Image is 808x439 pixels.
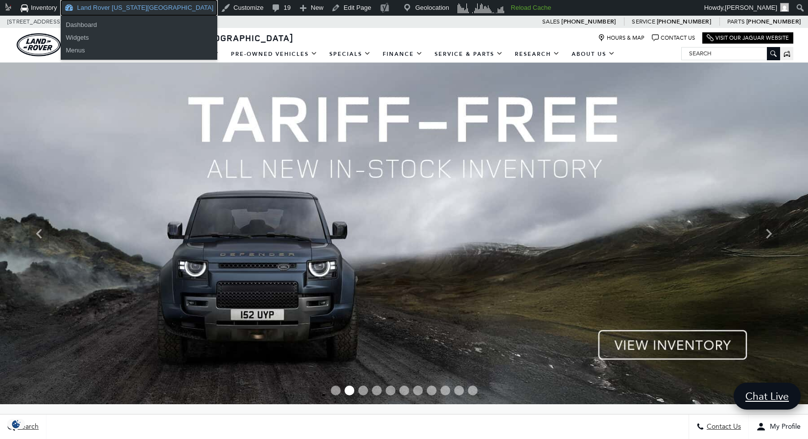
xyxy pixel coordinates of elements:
strong: Reload Cache [511,4,551,11]
button: Open user profile menu [749,415,808,439]
a: Service & Parts [429,46,509,63]
a: Research [509,46,566,63]
span: Chat Live [740,390,794,403]
a: Finance [377,46,429,63]
span: Service [632,18,655,25]
a: About Us [566,46,621,63]
a: Hours & Map [598,34,645,42]
span: My Profile [766,423,801,431]
a: Chat Live [734,383,801,410]
a: [PHONE_NUMBER] [746,18,801,25]
span: [STREET_ADDRESS] • [7,16,67,28]
a: Visit Our Jaguar Website [707,34,789,42]
a: Widgets [61,31,217,44]
span: Go to slide 4 [372,386,382,395]
a: land-rover [17,33,61,56]
a: Specials [323,46,377,63]
span: Go to slide 7 [413,386,423,395]
a: Contact Us [652,34,695,42]
span: Go to slide 1 [331,386,341,395]
a: Menus [61,44,217,57]
div: Next [759,219,779,248]
span: Go to slide 9 [440,386,450,395]
span: Go to slide 2 [345,386,354,395]
span: Go to slide 6 [399,386,409,395]
img: Opt-Out Icon [5,419,27,429]
img: Visitors over 48 hours. Click for more Clicky Site Stats. [454,1,508,15]
div: Previous [29,219,49,248]
a: [STREET_ADDRESS] • [US_STATE][GEOGRAPHIC_DATA], CO 80905 [7,18,190,25]
span: Go to slide 11 [468,386,478,395]
a: [PHONE_NUMBER] [561,18,616,25]
span: Go to slide 5 [386,386,395,395]
span: Parts [727,18,745,25]
a: EXPRESS STORE [77,46,153,63]
img: Land Rover [17,33,61,56]
section: Click to Open Cookie Consent Modal [5,419,27,429]
span: [PERSON_NAME] [725,4,777,11]
span: Go to slide 8 [427,386,437,395]
span: Go to slide 3 [358,386,368,395]
span: Go to slide 10 [454,386,464,395]
span: Contact Us [704,423,741,431]
a: Pre-Owned Vehicles [225,46,323,63]
nav: Main Navigation [77,46,621,63]
a: Dashboard [61,19,217,31]
input: Search [682,48,780,59]
span: Sales [542,18,560,25]
a: New Vehicles [153,46,225,63]
a: [PHONE_NUMBER] [657,18,711,25]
